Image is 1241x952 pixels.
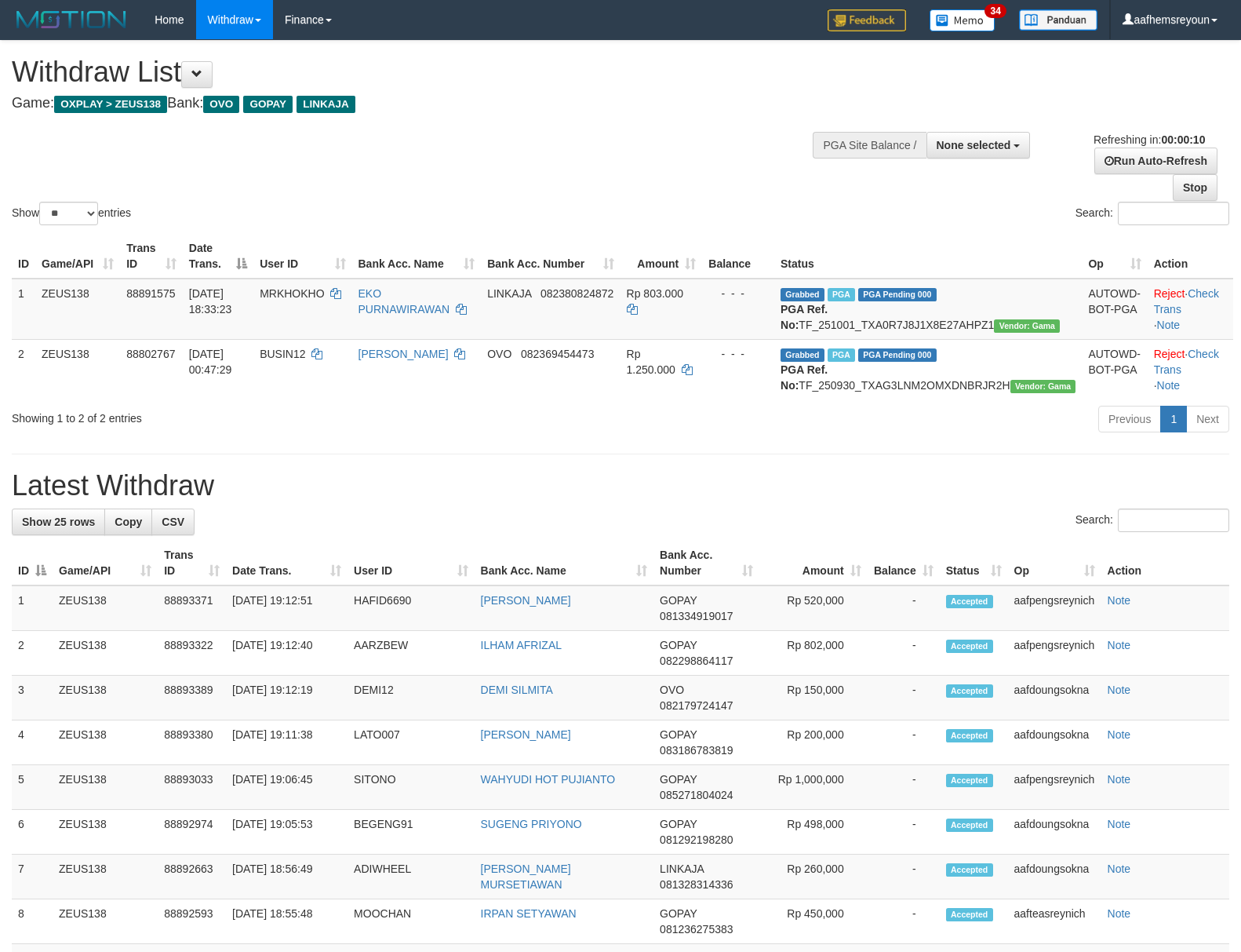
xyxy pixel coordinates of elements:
[203,96,239,113] span: OVO
[12,404,505,426] div: Showing 1 to 2 of 2 entries
[940,541,1008,585] th: Status: activate to sort column ascending
[39,202,98,225] select: Showentries
[12,470,1229,502] h1: Latest Withdraw
[1008,676,1101,720] td: aafdoungsokna
[158,899,226,944] td: 88892593
[352,234,482,279] th: Bank Acc. Name: activate to sort column ascending
[1008,541,1101,585] th: Op: activate to sort column ascending
[781,363,828,392] b: PGA Ref. No:
[1118,509,1229,532] input: Search:
[115,516,142,528] span: Copy
[660,878,733,891] span: Copy 081328314336 to clipboard
[1148,279,1233,340] td: · ·
[708,346,768,362] div: - - -
[12,631,53,676] td: 2
[12,810,53,855] td: 6
[759,810,867,855] td: Rp 498,000
[12,57,812,88] h1: Withdraw List
[774,234,1082,279] th: Status
[253,234,351,279] th: User ID: activate to sort column ascending
[759,541,867,585] th: Amount: activate to sort column ascending
[348,765,474,810] td: SITONO
[12,676,53,720] td: 3
[1008,855,1101,899] td: aafdoungsokna
[930,9,995,31] img: Button%20Memo.svg
[868,541,940,585] th: Balance: activate to sort column ascending
[660,818,697,830] span: GOPAY
[1108,863,1131,875] a: Note
[946,729,993,742] span: Accepted
[1108,684,1131,696] a: Note
[1108,907,1131,920] a: Note
[226,631,348,676] td: [DATE] 19:12:40
[759,720,867,765] td: Rp 200,000
[946,863,993,877] span: Accepted
[12,765,53,810] td: 5
[1108,728,1131,741] a: Note
[1082,234,1147,279] th: Op: activate to sort column ascending
[660,639,697,651] span: GOPAY
[946,774,993,787] span: Accepted
[12,720,53,765] td: 4
[126,287,175,300] span: 88891575
[35,279,120,340] td: ZEUS138
[627,287,683,300] span: Rp 803.000
[828,9,906,31] img: Feedback.jpg
[475,541,654,585] th: Bank Acc. Name: activate to sort column ascending
[660,863,704,875] span: LINKAJA
[708,286,768,301] div: - - -
[12,279,35,340] td: 1
[1108,773,1131,786] a: Note
[487,348,511,360] span: OVO
[53,899,158,944] td: ZEUS138
[348,855,474,899] td: ADIWHEEL
[660,907,697,920] span: GOPAY
[53,631,158,676] td: ZEUS138
[660,773,697,786] span: GOPAY
[653,541,759,585] th: Bank Acc. Number: activate to sort column ascending
[1094,148,1217,174] a: Run Auto-Refresh
[1108,639,1131,651] a: Note
[759,585,867,631] td: Rp 520,000
[1008,631,1101,676] td: aafpengsreynich
[828,288,855,301] span: Marked by aafpengsreynich
[1094,133,1205,146] span: Refreshing in:
[1148,234,1233,279] th: Action
[660,610,733,622] span: Copy 081334919017 to clipboard
[1101,541,1229,585] th: Action
[1108,594,1131,607] a: Note
[660,744,733,757] span: Copy 083186783819 to clipboard
[1008,899,1101,944] td: aafteasreynich
[660,655,733,667] span: Copy 082298864117 to clipboard
[481,728,571,741] a: [PERSON_NAME]
[348,676,474,720] td: DEMI12
[183,234,253,279] th: Date Trans.: activate to sort column descending
[226,855,348,899] td: [DATE] 18:56:49
[1154,348,1185,360] a: Reject
[53,676,158,720] td: ZEUS138
[1157,379,1181,392] a: Note
[1154,287,1219,316] a: Check Trans
[660,699,733,712] span: Copy 082179724147 to clipboard
[35,339,120,399] td: ZEUS138
[937,139,1011,151] span: None selected
[627,348,675,376] span: Rp 1.250.000
[1161,133,1205,146] strong: 00:00:10
[481,594,571,607] a: [PERSON_NAME]
[946,640,993,653] span: Accepted
[348,585,474,631] td: HAFID6690
[858,288,937,301] span: PGA Pending
[1118,202,1229,225] input: Search:
[1008,720,1101,765] td: aafdoungsokna
[1008,810,1101,855] td: aafdoungsokna
[774,339,1082,399] td: TF_250930_TXAG3LNM2OMXDNBRJR2H
[53,720,158,765] td: ZEUS138
[759,676,867,720] td: Rp 150,000
[1010,380,1076,393] span: Vendor URL: https://trx31.1velocity.biz
[946,684,993,698] span: Accepted
[868,899,940,944] td: -
[1157,319,1181,331] a: Note
[759,899,867,944] td: Rp 450,000
[1075,202,1229,225] label: Search:
[158,765,226,810] td: 88893033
